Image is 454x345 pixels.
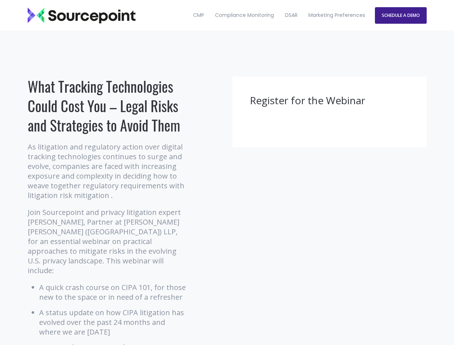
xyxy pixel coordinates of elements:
[28,142,188,200] p: As litigation and regulatory action over digital tracking technologies continues to surge and evo...
[28,77,188,135] h1: What Tracking Technologies Could Cost You – Legal Risks and Strategies to Avoid Them
[39,282,188,302] li: A quick crash course on CIPA 101, for those new to the space or in need of a refresher
[375,7,427,24] a: SCHEDULE A DEMO
[28,207,188,275] p: Join Sourcepoint and privacy litigation expert [PERSON_NAME], Partner at [PERSON_NAME] [PERSON_NA...
[28,8,136,23] img: Sourcepoint_logo_black_transparent (2)-2
[250,94,409,107] h3: Register for the Webinar
[39,308,188,337] li: A status update on how CIPA litigation has evolved over the past 24 months and where we are [DATE]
